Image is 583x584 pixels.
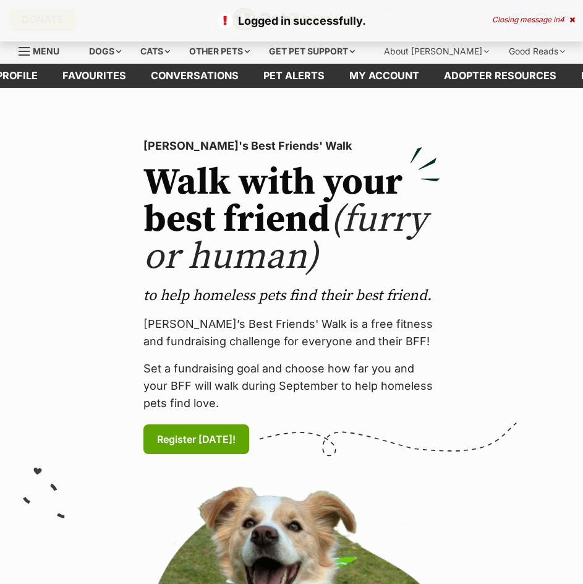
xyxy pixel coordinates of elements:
div: About [PERSON_NAME] [375,39,498,64]
div: Good Reads [500,39,574,64]
p: [PERSON_NAME]'s Best Friends' Walk [143,137,440,155]
a: Adopter resources [432,64,569,88]
a: Pet alerts [251,64,337,88]
a: Register [DATE]! [143,424,249,454]
span: Register [DATE]! [157,432,236,447]
a: conversations [138,64,251,88]
span: Menu [33,46,59,56]
div: Dogs [80,39,130,64]
h2: Walk with your best friend [143,165,440,276]
div: Cats [132,39,179,64]
p: Set a fundraising goal and choose how far you and your BFF will walk during September to help hom... [143,360,440,412]
div: Get pet support [260,39,364,64]
a: My account [337,64,432,88]
a: Menu [19,39,68,61]
span: (furry or human) [143,197,427,280]
a: Favourites [50,64,138,88]
div: Other pets [181,39,258,64]
p: [PERSON_NAME]’s Best Friends' Walk is a free fitness and fundraising challenge for everyone and t... [143,316,440,350]
p: to help homeless pets find their best friend. [143,286,440,306]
